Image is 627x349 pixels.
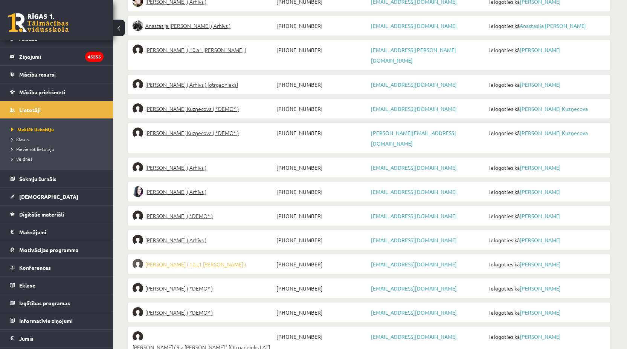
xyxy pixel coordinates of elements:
[133,128,143,138] img: Inita Kuzņecova
[19,89,65,95] span: Mācību priekšmeti
[275,259,369,269] span: [PHONE_NUMBER]
[520,129,588,136] a: [PERSON_NAME] Kuzņecova
[145,259,246,269] span: [PERSON_NAME] ( 10.c1 [PERSON_NAME] )
[487,186,606,197] span: Ielogoties kā
[145,283,213,294] span: [PERSON_NAME] ( *DEMO* )
[275,331,369,342] span: [PHONE_NUMBER]
[133,162,275,173] a: [PERSON_NAME] ( Arhīvs )
[11,146,105,152] a: Pievienot lietotāju
[133,235,275,245] a: [PERSON_NAME] ( Arhīvs )
[10,170,104,188] a: Sekmju žurnāls
[487,307,606,318] span: Ielogoties kā
[11,126,54,132] span: Meklēt lietotāju
[133,235,143,245] img: Ludmila Kuzņecova
[133,45,275,55] a: [PERSON_NAME] ( 10.a1 [PERSON_NAME] )
[487,128,606,138] span: Ielogoties kā
[371,46,456,64] a: [EMAIL_ADDRESS][PERSON_NAME][DOMAIN_NAME]
[10,188,104,205] a: [DEMOGRAPHIC_DATA]
[371,309,457,316] a: [EMAIL_ADDRESS][DOMAIN_NAME]
[371,261,457,268] a: [EMAIL_ADDRESS][DOMAIN_NAME]
[133,331,143,342] img: Viktorija Kuzņecova
[487,283,606,294] span: Ielogoties kā
[19,71,56,78] span: Mācību resursi
[487,331,606,342] span: Ielogoties kā
[487,211,606,221] span: Ielogoties kā
[487,162,606,173] span: Ielogoties kā
[133,186,275,197] a: [PERSON_NAME] ( Arhīvs )
[371,212,457,219] a: [EMAIL_ADDRESS][DOMAIN_NAME]
[145,128,239,138] span: [PERSON_NAME] Kuzņecova ( *DEMO* )
[275,162,369,173] span: [PHONE_NUMBER]
[10,223,104,241] a: Maksājumi
[145,79,238,90] span: [PERSON_NAME] ( Arhīvs ) [otrgadnieks]
[8,13,69,32] a: Rīgas 1. Tālmācības vidusskola
[133,259,143,269] img: Marta Kuzņecova
[133,211,143,221] img: Karīna Kuzņecova
[145,162,206,173] span: [PERSON_NAME] ( Arhīvs )
[85,52,104,62] i: 45255
[10,101,104,118] a: Lietotāji
[520,237,561,243] a: [PERSON_NAME]
[520,81,561,88] a: [PERSON_NAME]
[10,330,104,347] a: Jumis
[487,45,606,55] span: Ielogoties kā
[11,155,105,162] a: Veidnes
[133,20,143,31] img: Anastasija Aleksandra Kuzņecova
[520,105,588,112] a: [PERSON_NAME] Kuzņecova
[371,164,457,171] a: [EMAIL_ADDRESS][DOMAIN_NAME]
[275,235,369,245] span: [PHONE_NUMBER]
[275,283,369,294] span: [PHONE_NUMBER]
[133,128,275,138] a: [PERSON_NAME] Kuzņecova ( *DEMO* )
[133,259,275,269] a: [PERSON_NAME] ( 10.c1 [PERSON_NAME] )
[19,282,35,289] span: Eklase
[133,307,275,318] a: [PERSON_NAME] ( *DEMO* )
[520,164,561,171] a: [PERSON_NAME]
[10,66,104,83] a: Mācību resursi
[10,206,104,223] a: Digitālie materiāli
[133,79,143,90] img: Darja Kuzņecova
[520,22,586,29] a: Anastasija [PERSON_NAME]
[133,20,275,31] a: Anastasija [PERSON_NAME] ( Arhīvs )
[19,48,104,65] legend: Ziņojumi
[371,81,457,88] a: [EMAIL_ADDRESS][DOMAIN_NAME]
[19,211,64,218] span: Digitālie materiāli
[275,211,369,221] span: [PHONE_NUMBER]
[371,22,457,29] a: [EMAIL_ADDRESS][DOMAIN_NAME]
[133,211,275,221] a: [PERSON_NAME] ( *DEMO* )
[19,300,70,306] span: Izglītības programas
[487,103,606,114] span: Ielogoties kā
[11,136,29,142] span: Klases
[520,46,561,53] a: [PERSON_NAME]
[133,283,275,294] a: [PERSON_NAME] ( *DEMO* )
[19,193,78,200] span: [DEMOGRAPHIC_DATA]
[275,103,369,114] span: [PHONE_NUMBER]
[133,186,143,197] img: Jūlija Kuzņecova
[275,45,369,55] span: [PHONE_NUMBER]
[487,235,606,245] span: Ielogoties kā
[520,333,561,340] a: [PERSON_NAME]
[133,283,143,294] img: Milana Kuzņecova
[487,259,606,269] span: Ielogoties kā
[371,333,457,340] a: [EMAIL_ADDRESS][DOMAIN_NAME]
[133,162,143,173] img: Jekaterina Kuzņecova
[275,20,369,31] span: [PHONE_NUMBER]
[10,48,104,65] a: Ziņojumi45255
[520,188,561,195] a: [PERSON_NAME]
[10,241,104,258] a: Motivācijas programma
[11,156,32,162] span: Veidnes
[145,20,230,31] span: Anastasija [PERSON_NAME] ( Arhīvs )
[520,261,561,268] a: [PERSON_NAME]
[275,186,369,197] span: [PHONE_NUMBER]
[371,285,457,292] a: [EMAIL_ADDRESS][DOMAIN_NAME]
[11,126,105,133] a: Meklēt lietotāju
[145,45,246,55] span: [PERSON_NAME] ( 10.a1 [PERSON_NAME] )
[11,146,54,152] span: Pievienot lietotāju
[275,79,369,90] span: [PHONE_NUMBER]
[520,309,561,316] a: [PERSON_NAME]
[19,317,73,324] span: Informatīvie ziņojumi
[133,307,143,318] img: Natalja Kuzņecova
[10,259,104,276] a: Konferences
[19,246,79,253] span: Motivācijas programma
[10,277,104,294] a: Eklase
[487,79,606,90] span: Ielogoties kā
